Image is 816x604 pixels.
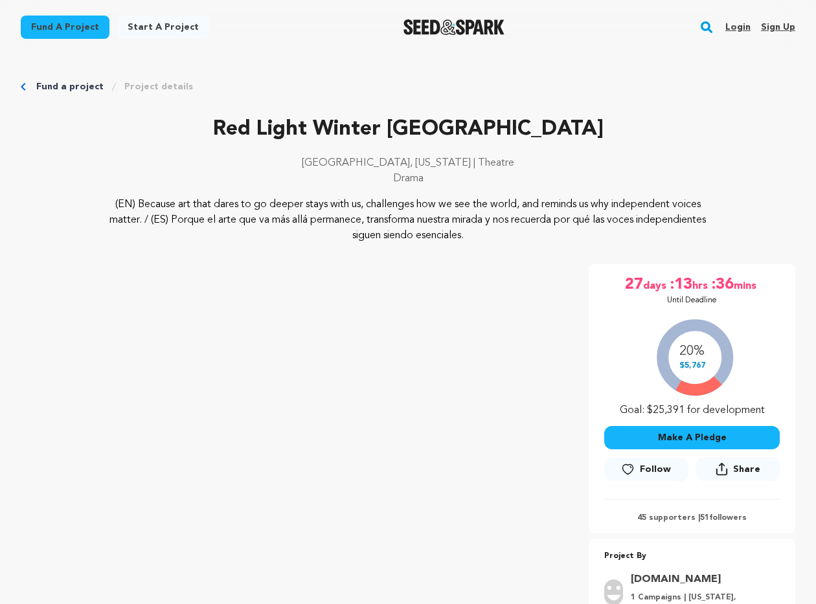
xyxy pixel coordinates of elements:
span: 27 [625,274,643,295]
a: Follow [604,458,688,481]
button: Make A Pledge [604,426,780,449]
p: 45 supporters | followers [604,513,780,523]
p: Until Deadline [667,295,717,306]
span: mins [734,274,759,295]
span: Share [696,457,780,486]
p: Drama [21,171,795,186]
a: Sign up [761,17,795,38]
a: Project details [124,80,193,93]
span: Share [733,463,760,476]
p: Red Light Winter [GEOGRAPHIC_DATA] [21,114,795,145]
span: hrs [692,274,710,295]
a: Start a project [117,16,209,39]
a: Fund a project [36,80,104,93]
a: Goto Hrproductions.Studio profile [631,572,772,587]
img: Seed&Spark Logo Dark Mode [403,19,505,35]
a: Seed&Spark Homepage [403,19,505,35]
span: :13 [669,274,692,295]
span: :36 [710,274,734,295]
p: [GEOGRAPHIC_DATA], [US_STATE] | Theatre [21,155,795,171]
p: Project By [604,549,780,564]
p: (EN) Because art that dares to go deeper stays with us, challenges how we see the world, and remi... [98,197,718,243]
span: 51 [700,514,709,522]
a: Fund a project [21,16,109,39]
a: Login [725,17,751,38]
span: days [643,274,669,295]
span: Follow [640,463,671,476]
div: Breadcrumb [21,80,795,93]
button: Share [696,457,780,481]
